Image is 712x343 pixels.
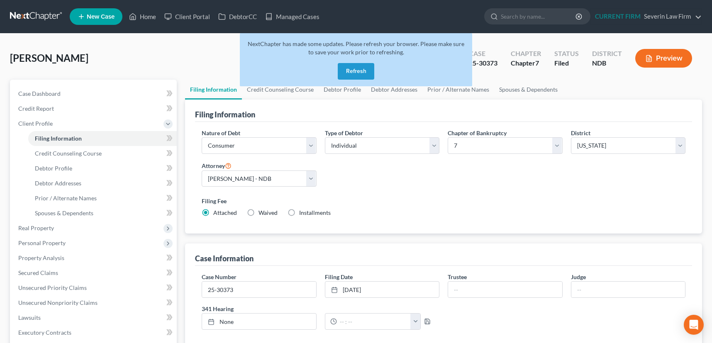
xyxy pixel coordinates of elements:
[125,9,160,24] a: Home
[28,161,177,176] a: Debtor Profile
[591,9,702,24] a: CURRENT FIRMSeverin Law Firm
[494,80,563,100] a: Spouses & Dependents
[635,49,692,68] button: Preview
[214,9,261,24] a: DebtorCC
[535,59,539,67] span: 7
[202,129,240,137] label: Nature of Debt
[18,329,71,336] span: Executory Contracts
[448,272,467,281] label: Trustee
[18,224,54,231] span: Real Property
[325,282,439,297] a: [DATE]
[35,209,93,217] span: Spouses & Dependents
[592,58,622,68] div: NDB
[325,272,353,281] label: Filing Date
[511,49,541,58] div: Chapter
[12,86,177,101] a: Case Dashboard
[202,197,685,205] label: Filing Fee
[18,284,87,291] span: Unsecured Priority Claims
[202,282,316,297] input: Enter case number...
[448,282,562,297] input: --
[592,49,622,58] div: District
[571,282,685,297] input: --
[28,206,177,221] a: Spouses & Dependents
[18,299,98,306] span: Unsecured Nonpriority Claims
[28,176,177,191] a: Debtor Addresses
[12,325,177,340] a: Executory Contracts
[18,269,58,276] span: Secured Claims
[325,129,363,137] label: Type of Debtor
[571,272,586,281] label: Judge
[554,58,579,68] div: Filed
[202,272,237,281] label: Case Number
[684,315,704,335] div: Open Intercom Messenger
[12,280,177,295] a: Unsecured Priority Claims
[554,49,579,58] div: Status
[160,9,214,24] a: Client Portal
[571,129,590,137] label: District
[338,63,374,80] button: Refresh
[469,49,497,58] div: Case
[261,9,324,24] a: Managed Cases
[18,239,66,246] span: Personal Property
[18,254,64,261] span: Property Analysis
[35,180,81,187] span: Debtor Addresses
[448,129,507,137] label: Chapter of Bankruptcy
[10,52,88,64] span: [PERSON_NAME]
[12,295,177,310] a: Unsecured Nonpriority Claims
[213,209,237,216] span: Attached
[12,101,177,116] a: Credit Report
[195,253,254,263] div: Case Information
[18,120,53,127] span: Client Profile
[35,135,82,142] span: Filing Information
[258,209,278,216] span: Waived
[35,195,97,202] span: Prior / Alternate Names
[202,161,232,170] label: Attorney
[469,58,497,68] div: 25-30373
[18,105,54,112] span: Credit Report
[337,314,411,329] input: -- : --
[248,40,464,56] span: NextChapter has made some updates. Please refresh your browser. Please make sure to save your wor...
[511,58,541,68] div: Chapter
[28,146,177,161] a: Credit Counseling Course
[18,314,41,321] span: Lawsuits
[18,90,61,97] span: Case Dashboard
[12,251,177,265] a: Property Analysis
[501,9,577,24] input: Search by name...
[87,14,115,20] span: New Case
[195,109,255,119] div: Filing Information
[35,150,102,157] span: Credit Counseling Course
[28,191,177,206] a: Prior / Alternate Names
[185,80,242,100] a: Filing Information
[595,12,641,20] strong: CURRENT FIRM
[12,265,177,280] a: Secured Claims
[35,165,72,172] span: Debtor Profile
[198,304,444,313] label: 341 Hearing
[299,209,331,216] span: Installments
[12,310,177,325] a: Lawsuits
[28,131,177,146] a: Filing Information
[202,314,316,329] a: None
